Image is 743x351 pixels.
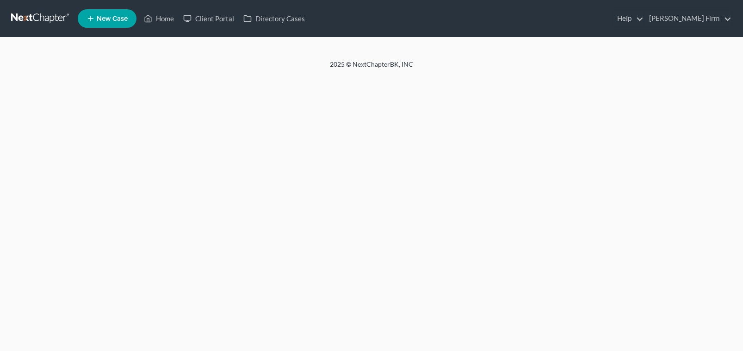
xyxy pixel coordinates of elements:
a: Directory Cases [239,10,310,27]
a: Client Portal [179,10,239,27]
a: Home [139,10,179,27]
a: Help [613,10,644,27]
new-legal-case-button: New Case [78,9,136,28]
div: 2025 © NextChapterBK, INC [108,60,635,76]
a: [PERSON_NAME] Firm [644,10,731,27]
